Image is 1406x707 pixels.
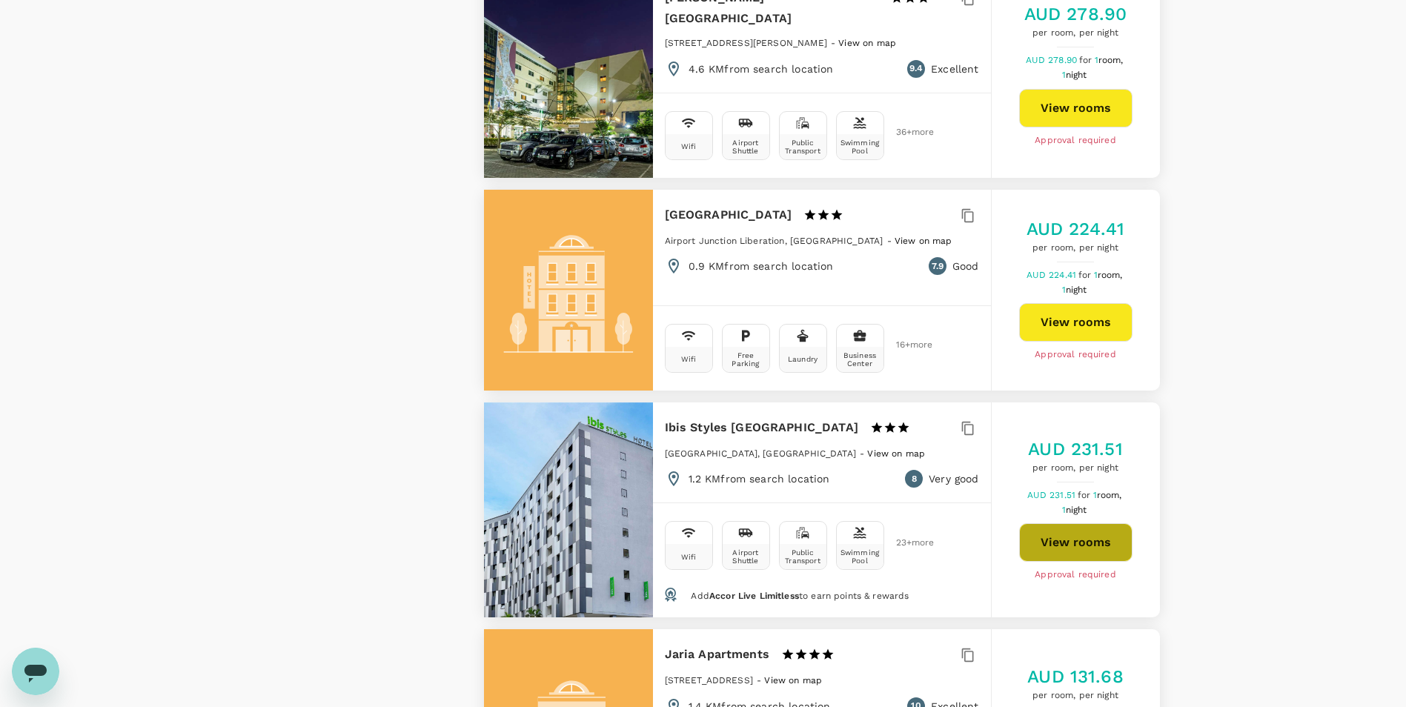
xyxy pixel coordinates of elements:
[840,548,881,565] div: Swimming Pool
[860,448,867,459] span: -
[1062,505,1090,515] span: 1
[1027,241,1125,256] span: per room, per night
[1094,270,1125,280] span: 1
[665,675,753,686] span: [STREET_ADDRESS]
[726,548,766,565] div: Airport Shuttle
[909,62,923,76] span: 9.4
[867,447,925,459] a: View on map
[665,205,792,225] h6: [GEOGRAPHIC_DATA]
[838,38,896,48] span: View on map
[783,548,823,565] div: Public Transport
[1026,55,1080,65] span: AUD 278.90
[1078,490,1092,500] span: for
[932,259,944,274] span: 7.9
[691,591,909,601] span: Add to earn points & rewards
[1019,523,1133,562] button: View rooms
[896,538,918,548] span: 23 + more
[681,142,697,150] div: Wifi
[764,675,822,686] span: View on map
[788,355,818,363] div: Laundry
[1024,26,1127,41] span: per room, per night
[12,648,59,695] iframe: Button to launch messaging window
[1098,55,1124,65] span: room,
[726,351,766,368] div: Free Parking
[1035,133,1116,148] span: Approval required
[1062,285,1090,295] span: 1
[929,471,978,486] p: Very good
[1024,2,1127,26] h5: AUD 278.90
[1028,461,1123,476] span: per room, per night
[665,38,827,48] span: [STREET_ADDRESS][PERSON_NAME]
[1095,55,1126,65] span: 1
[1062,70,1090,80] span: 1
[1098,270,1123,280] span: room,
[709,591,799,601] span: Accor Live Limitless
[1035,348,1116,362] span: Approval required
[895,234,952,246] a: View on map
[1093,490,1124,500] span: 1
[896,127,918,137] span: 36 + more
[689,471,830,486] p: 1.2 KM from search location
[840,139,881,155] div: Swimming Pool
[931,62,978,76] p: Excellent
[1066,70,1087,80] span: night
[867,448,925,459] span: View on map
[1027,688,1124,703] span: per room, per night
[838,36,896,48] a: View on map
[665,236,883,246] span: Airport Junction Liberation, [GEOGRAPHIC_DATA]
[1028,437,1123,461] h5: AUD 231.51
[896,340,918,350] span: 16 + more
[912,472,917,487] span: 8
[665,448,856,459] span: [GEOGRAPHIC_DATA], [GEOGRAPHIC_DATA]
[895,236,952,246] span: View on map
[1019,303,1133,342] button: View rooms
[1079,55,1094,65] span: for
[689,62,834,76] p: 4.6 KM from search location
[1035,568,1116,582] span: Approval required
[1027,217,1125,241] h5: AUD 224.41
[757,675,764,686] span: -
[681,553,697,561] div: Wifi
[665,417,858,438] h6: Ibis Styles [GEOGRAPHIC_DATA]
[1027,270,1079,280] span: AUD 224.41
[1078,270,1093,280] span: for
[952,259,979,273] p: Good
[1019,89,1133,127] button: View rooms
[1066,285,1087,295] span: night
[1027,490,1078,500] span: AUD 231.51
[831,38,838,48] span: -
[681,355,697,363] div: Wifi
[764,674,822,686] a: View on map
[1066,505,1087,515] span: night
[783,139,823,155] div: Public Transport
[840,351,881,368] div: Business Center
[1027,665,1124,688] h5: AUD 131.68
[887,236,895,246] span: -
[689,259,834,273] p: 0.9 KM from search location
[726,139,766,155] div: Airport Shuttle
[665,644,769,665] h6: Jaria Apartments
[1097,490,1122,500] span: room,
